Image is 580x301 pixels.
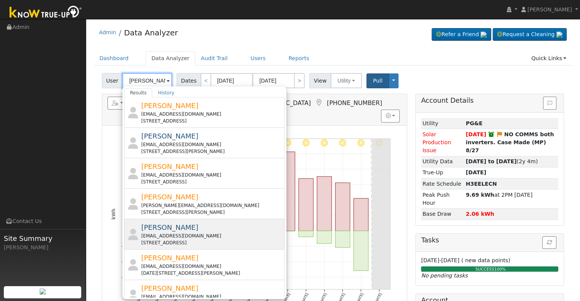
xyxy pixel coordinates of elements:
strong: NO COMMS both inverters. Case Made (MP) 8/27 [466,131,554,153]
text: -30 [121,275,127,279]
strong: [DATE] [466,169,486,175]
div: [STREET_ADDRESS] [141,178,283,185]
a: Results [124,88,153,97]
i: 8/23 - Clear [284,139,291,146]
span: [PERSON_NAME] [141,284,198,292]
div: [EMAIL_ADDRESS][DOMAIN_NAME] [141,172,283,178]
text: kWh [111,209,116,220]
span: ( new data points) [461,257,510,263]
i: 8/25 - Clear [321,139,328,146]
a: Request a Cleaning [493,28,567,41]
a: Admin [99,29,116,35]
span: Site Summary [4,233,82,244]
span: Dates [177,73,201,88]
div: [EMAIL_ADDRESS][DOMAIN_NAME] [141,141,283,148]
rect: onclick="" [299,178,313,231]
text: -20 [121,260,127,264]
strong: 2.06 kWh [466,211,494,217]
a: < [201,73,211,88]
div: [EMAIL_ADDRESS][DOMAIN_NAME] [141,263,283,270]
span: [PERSON_NAME] [141,102,198,110]
td: Utility [421,118,464,129]
a: Audit Trail [195,51,233,65]
h5: Account Details [421,97,558,105]
i: Edit Issue [496,132,503,137]
a: History [152,88,180,97]
div: SUCCESS [419,266,562,272]
img: retrieve [40,288,46,295]
rect: onclick="" [353,198,368,231]
a: Dashboard [94,51,135,65]
span: [DATE]-[DATE] [421,257,459,263]
a: > [294,73,305,88]
button: Issue History [543,97,556,110]
a: Map [315,99,323,107]
div: [STREET_ADDRESS] [141,239,283,246]
img: retrieve [480,32,487,38]
div: [DATE][STREET_ADDRESS][PERSON_NAME] [141,270,283,277]
a: Users [245,51,272,65]
span: 100% [494,267,506,271]
div: [EMAIL_ADDRESS][DOMAIN_NAME] [141,111,283,118]
span: User [102,73,123,88]
span: [PERSON_NAME] [141,223,198,231]
text: -10 [121,244,127,248]
strong: [DATE] to [DATE] [466,158,516,164]
rect: onclick="" [280,152,295,231]
img: retrieve [556,32,562,38]
span: View [309,73,331,88]
i: No pending tasks [421,272,468,279]
i: 8/27 - Clear [357,139,365,146]
span: Solar Production Issue [423,131,451,153]
span: [PERSON_NAME] [527,6,572,13]
rect: onclick="" [353,231,368,271]
i: 8/24 - Clear [302,139,310,146]
span: [DATE] [466,131,486,137]
span: [PERSON_NAME] [141,132,198,140]
strong: 9.69 kWh [466,192,494,198]
h5: Tasks [421,236,558,244]
span: [PERSON_NAME] [141,162,198,170]
a: Data Analyzer [124,28,178,37]
a: Reports [283,51,315,65]
img: Know True-Up [6,4,86,21]
a: Quick Links [525,51,572,65]
div: [STREET_ADDRESS] [141,118,283,124]
div: [STREET_ADDRESS][PERSON_NAME] [141,209,283,216]
div: [PERSON_NAME][EMAIL_ADDRESS][DOMAIN_NAME] [141,202,283,209]
td: Utility Data [421,156,464,167]
button: Refresh [542,236,556,249]
a: Data Analyzer [146,51,195,65]
rect: onclick="" [335,231,350,248]
a: Refer a Friend [432,28,491,41]
td: True-Up [421,167,464,178]
div: [STREET_ADDRESS][PERSON_NAME] [141,148,283,155]
div: [PERSON_NAME] [4,244,82,252]
div: [EMAIL_ADDRESS][DOMAIN_NAME] [141,233,283,239]
strong: ID: 16772808, authorized: 05/20/25 [466,120,482,126]
i: 8/26 - MostlyClear [339,139,346,146]
input: Select a User [122,73,172,88]
button: Utility [331,73,362,88]
span: Pull [373,78,382,84]
a: Snoozed until 09/03/2025 [488,131,495,137]
rect: onclick="" [317,231,331,244]
td: at 2PM [DATE] [464,190,558,209]
span: [PHONE_NUMBER] [327,99,382,107]
strong: Z [466,181,497,187]
td: Peak Push Hour [421,190,464,209]
rect: onclick="" [335,183,350,231]
td: Base Draw [421,209,464,220]
div: [EMAIL_ADDRESS][DOMAIN_NAME] [141,293,283,300]
td: Rate Schedule [421,178,464,189]
span: [PERSON_NAME] [141,254,198,262]
span: [PERSON_NAME] [141,193,198,201]
rect: onclick="" [299,231,313,237]
button: Pull [366,73,389,88]
rect: onclick="" [317,177,331,231]
span: (2y 4m) [466,158,538,164]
